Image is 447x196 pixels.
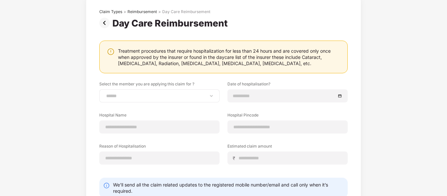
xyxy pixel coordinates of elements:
span: ₹ [233,155,238,161]
div: Treatment procedures that require hospitalization for less than 24 hours and are covered only onc... [118,48,341,66]
div: Day Care Reimbursement [162,9,210,14]
img: svg+xml;base64,PHN2ZyBpZD0iV2FybmluZ18tXzI0eDI0IiBkYXRhLW5hbWU9Ildhcm5pbmcgLSAyNHgyNCIgeG1sbnM9Im... [107,48,115,56]
img: svg+xml;base64,PHN2ZyBpZD0iUHJldi0zMngzMiIgeG1sbnM9Imh0dHA6Ly93d3cudzMub3JnLzIwMDAvc3ZnIiB3aWR0aD... [99,18,112,28]
div: > [158,9,161,14]
div: Day Care Reimbursement [112,18,230,29]
label: Date of hospitalisation? [227,81,348,89]
label: Hospital Name [99,112,220,120]
div: We’ll send all the claim related updates to the registered mobile number/email and call only when... [113,182,344,194]
label: Estimated claim amount [227,143,348,151]
div: > [124,9,126,14]
img: svg+xml;base64,PHN2ZyBpZD0iSW5mby0yMHgyMCIgeG1sbnM9Imh0dHA6Ly93d3cudzMub3JnLzIwMDAvc3ZnIiB3aWR0aD... [103,182,110,189]
label: Select the member you are applying this claim for ? [99,81,220,89]
label: Reason of Hospitalisation [99,143,220,151]
div: Claim Types [99,9,122,14]
div: Reimbursement [127,9,157,14]
label: Hospital Pincode [227,112,348,120]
